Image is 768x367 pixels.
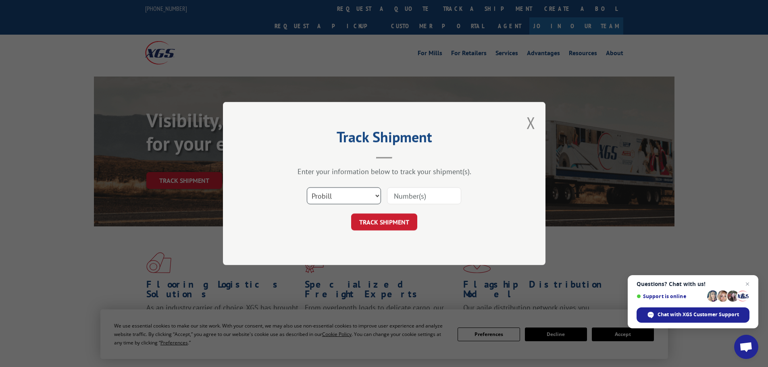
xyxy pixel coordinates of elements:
[263,131,505,147] h2: Track Shipment
[351,214,417,230] button: TRACK SHIPMENT
[387,187,461,204] input: Number(s)
[658,311,739,318] span: Chat with XGS Customer Support
[637,307,749,323] div: Chat with XGS Customer Support
[637,281,749,287] span: Questions? Chat with us!
[527,112,535,133] button: Close modal
[263,167,505,176] div: Enter your information below to track your shipment(s).
[743,279,752,289] span: Close chat
[734,335,758,359] div: Open chat
[637,293,704,299] span: Support is online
